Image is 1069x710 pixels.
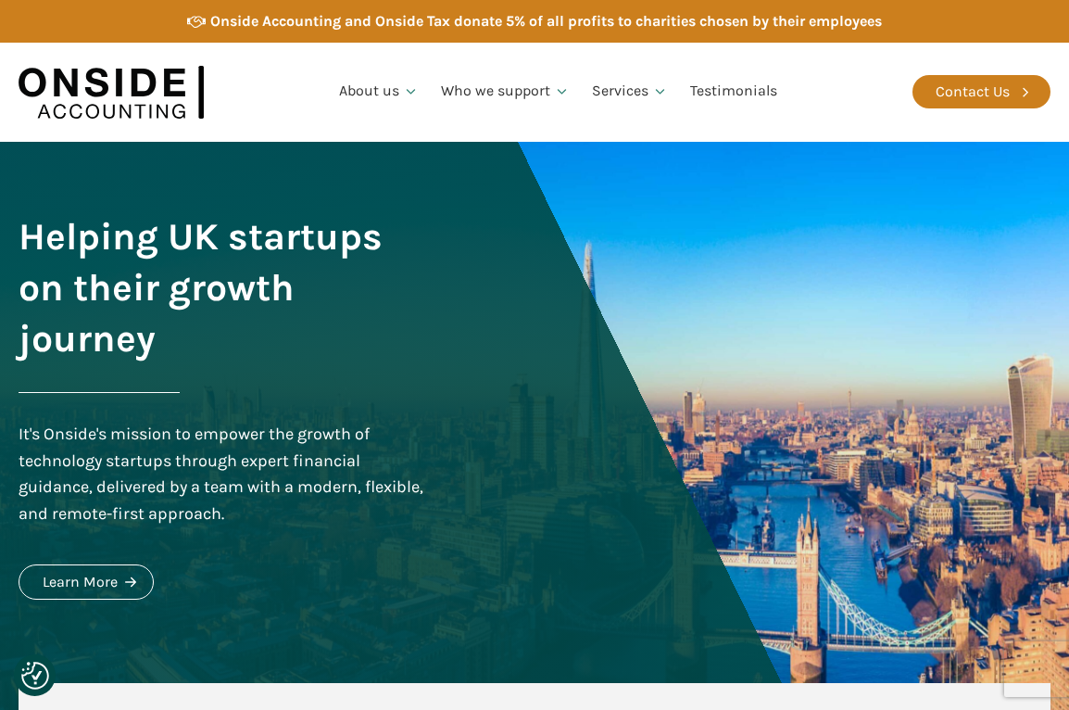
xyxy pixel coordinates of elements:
a: Who we support [430,60,581,123]
button: Consent Preferences [21,662,49,690]
a: About us [328,60,430,123]
a: Services [581,60,679,123]
div: Contact Us [936,80,1010,104]
div: It's Onside's mission to empower the growth of technology startups through expert financial guida... [19,421,432,527]
h1: Helping UK startups on their growth journey [19,211,432,364]
img: Onside Accounting [19,57,204,128]
a: Contact Us [912,75,1050,108]
div: Learn More [43,570,118,594]
a: Testimonials [679,60,788,123]
div: Onside Accounting and Onside Tax donate 5% of all profits to charities chosen by their employees [210,9,882,33]
a: Learn More [19,564,154,600]
img: Revisit consent button [21,662,49,690]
